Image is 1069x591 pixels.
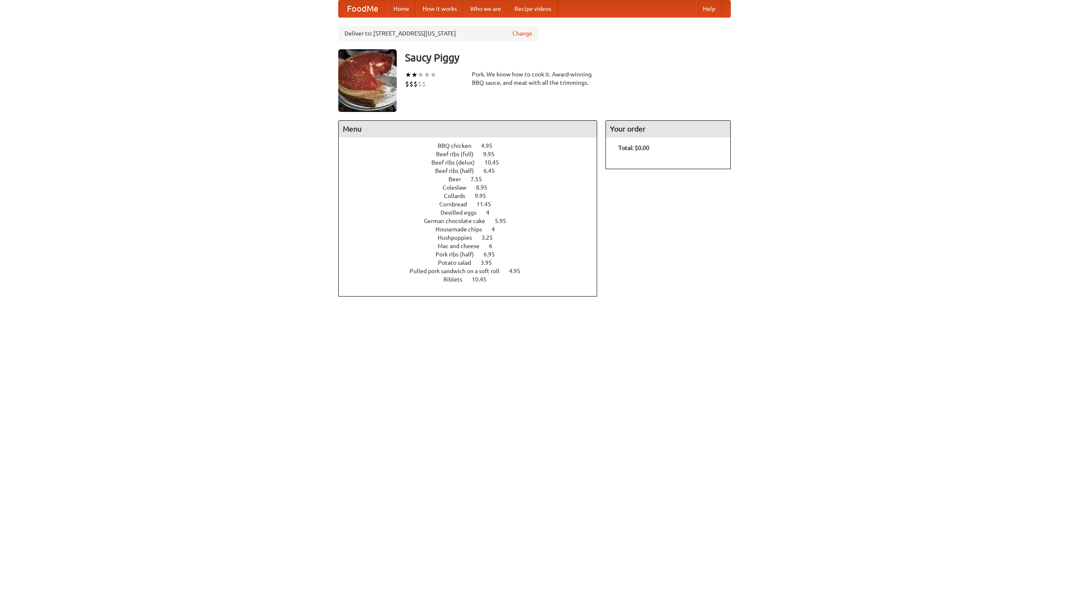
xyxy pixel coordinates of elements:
a: Who we are [464,0,508,17]
a: Cornbread 11.45 [439,201,507,208]
a: Recipe videos [508,0,558,17]
li: $ [409,79,413,89]
span: 4 [491,226,503,233]
li: $ [405,79,409,89]
a: Beef ribs (delux) 10.45 [431,159,514,166]
span: Beer [448,176,469,183]
span: 3.95 [481,259,500,266]
span: Beef ribs (delux) [431,159,483,166]
span: 10.45 [484,159,507,166]
span: Potato salad [438,259,479,266]
span: Housemade chips [436,226,490,233]
span: BBQ chicken [438,142,480,149]
span: Mac and cheese [438,243,488,249]
span: 6 [489,243,501,249]
a: Hushpuppies 3.25 [438,234,508,241]
span: 3.25 [481,234,501,241]
span: Collards [444,193,474,199]
span: 9.95 [475,193,494,199]
span: 6.45 [484,167,503,174]
div: Deliver to: [STREET_ADDRESS][US_STATE] [338,26,539,41]
a: FoodMe [339,0,387,17]
span: Beef ribs (half) [435,167,482,174]
span: 10.45 [472,276,495,283]
a: Collards 9.95 [444,193,502,199]
li: $ [418,79,422,89]
a: Help [696,0,722,17]
li: ★ [411,70,418,79]
li: ★ [418,70,424,79]
span: Beef ribs (full) [436,151,482,157]
a: Beer 7.55 [448,176,497,183]
h4: Menu [339,121,597,137]
span: German chocolate cake [424,218,494,224]
span: Pork ribs (half) [436,251,482,258]
span: 9.95 [483,151,503,157]
a: How it works [416,0,464,17]
span: 6.95 [484,251,503,258]
span: Devilled eggs [441,209,485,216]
span: 8.95 [476,184,496,191]
li: $ [422,79,426,89]
h4: Your order [606,121,730,137]
a: Pulled pork sandwich on a soft roll 4.95 [410,268,536,274]
li: ★ [424,70,430,79]
span: Pulled pork sandwich on a soft roll [410,268,508,274]
span: 4 [486,209,498,216]
li: ★ [405,70,411,79]
a: Change [512,29,532,38]
a: Devilled eggs 4 [441,209,505,216]
span: 7.55 [471,176,490,183]
span: 5.95 [495,218,514,224]
h3: Saucy Piggy [405,49,731,66]
span: Riblets [443,276,471,283]
li: ★ [430,70,436,79]
span: Coleslaw [443,184,475,191]
a: Beef ribs (full) 9.95 [436,151,510,157]
a: BBQ chicken 4.95 [438,142,508,149]
a: Mac and cheese 6 [438,243,508,249]
a: Housemade chips 4 [436,226,510,233]
img: angular.jpg [338,49,397,112]
a: German chocolate cake 5.95 [424,218,522,224]
span: 4.95 [509,268,529,274]
a: Riblets 10.45 [443,276,502,283]
a: Beef ribs (half) 6.45 [435,167,510,174]
b: Total: $0.00 [618,145,649,151]
a: Pork ribs (half) 6.95 [436,251,510,258]
span: Cornbread [439,201,475,208]
span: Hushpuppies [438,234,480,241]
span: 11.45 [476,201,499,208]
a: Home [387,0,416,17]
a: Coleslaw 8.95 [443,184,503,191]
span: 4.95 [481,142,501,149]
a: Potato salad 3.95 [438,259,507,266]
li: $ [413,79,418,89]
div: Pork. We know how to cook it. Award-winning BBQ sauce, and meat with all the trimmings. [472,70,597,87]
